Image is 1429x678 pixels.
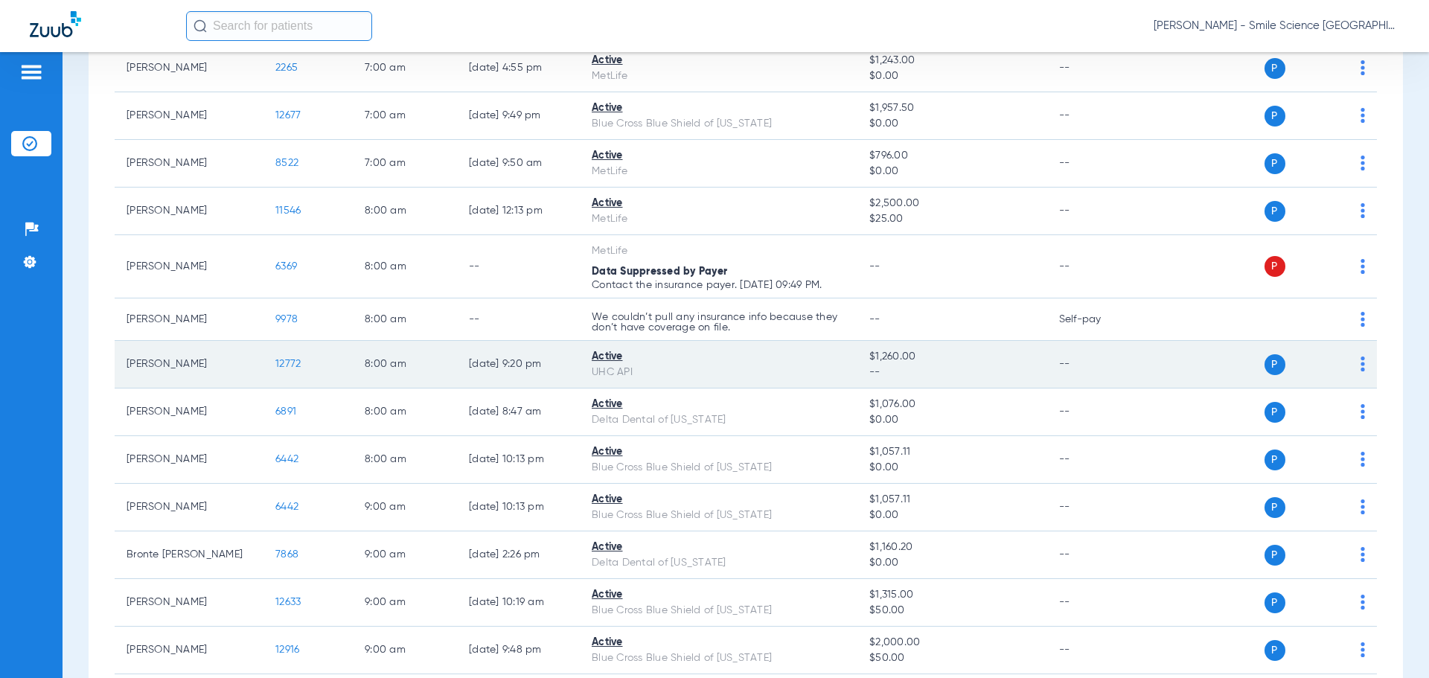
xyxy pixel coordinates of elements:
img: x.svg [1327,547,1342,562]
img: x.svg [1327,312,1342,327]
span: 2265 [275,63,298,73]
span: $0.00 [869,412,1035,428]
img: x.svg [1327,595,1342,610]
div: UHC API [592,365,845,380]
td: -- [1047,92,1148,140]
td: 8:00 AM [353,298,457,341]
span: $1,957.50 [869,100,1035,116]
span: $1,160.20 [869,540,1035,555]
img: Zuub Logo [30,11,81,37]
td: [PERSON_NAME] [115,436,263,484]
img: group-dot-blue.svg [1361,499,1365,514]
td: Bronte [PERSON_NAME] [115,531,263,579]
td: 8:00 AM [353,436,457,484]
span: P [1265,256,1285,277]
td: -- [1047,388,1148,436]
div: Active [592,492,845,508]
span: $50.00 [869,603,1035,618]
p: Contact the insurance payer. [DATE] 09:49 PM. [592,280,845,290]
div: MetLife [592,68,845,84]
td: [DATE] 10:19 AM [457,579,580,627]
div: MetLife [592,243,845,259]
img: x.svg [1327,108,1342,123]
td: -- [1047,235,1148,298]
span: -- [869,261,880,272]
td: [PERSON_NAME] [115,579,263,627]
td: -- [1047,484,1148,531]
img: x.svg [1327,203,1342,218]
span: 6369 [275,261,297,272]
div: Active [592,196,845,211]
img: group-dot-blue.svg [1361,156,1365,170]
span: $2,000.00 [869,635,1035,650]
img: group-dot-blue.svg [1361,203,1365,218]
span: P [1265,450,1285,470]
img: group-dot-blue.svg [1361,356,1365,371]
div: Active [592,349,845,365]
span: 9978 [275,314,298,324]
span: [PERSON_NAME] - Smile Science [GEOGRAPHIC_DATA] [1154,19,1399,33]
p: We couldn’t pull any insurance info because they don’t have coverage on file. [592,312,845,333]
div: Delta Dental of [US_STATE] [592,412,845,428]
td: [DATE] 12:13 PM [457,188,580,235]
span: $1,057.11 [869,444,1035,460]
td: [DATE] 9:48 PM [457,627,580,674]
span: -- [869,365,1035,380]
div: Active [592,148,845,164]
input: Search for patients [186,11,372,41]
span: $796.00 [869,148,1035,164]
td: [DATE] 4:55 PM [457,45,580,92]
td: [PERSON_NAME] [115,341,263,388]
span: P [1265,592,1285,613]
img: group-dot-blue.svg [1361,60,1365,75]
span: 6891 [275,406,296,417]
div: Blue Cross Blue Shield of [US_STATE] [592,603,845,618]
span: $1,076.00 [869,397,1035,412]
div: Blue Cross Blue Shield of [US_STATE] [592,650,845,666]
td: [DATE] 9:49 PM [457,92,580,140]
span: $50.00 [869,650,1035,666]
span: 6442 [275,502,298,512]
div: Blue Cross Blue Shield of [US_STATE] [592,116,845,132]
span: $0.00 [869,68,1035,84]
img: group-dot-blue.svg [1361,108,1365,123]
div: Active [592,635,845,650]
img: group-dot-blue.svg [1361,312,1365,327]
td: [DATE] 8:47 AM [457,388,580,436]
img: x.svg [1327,60,1342,75]
img: x.svg [1327,499,1342,514]
div: MetLife [592,211,845,227]
img: x.svg [1327,642,1342,657]
td: -- [1047,341,1148,388]
td: [PERSON_NAME] [115,627,263,674]
span: $0.00 [869,116,1035,132]
td: [DATE] 9:20 PM [457,341,580,388]
img: group-dot-blue.svg [1361,595,1365,610]
img: group-dot-blue.svg [1361,452,1365,467]
td: [DATE] 10:13 PM [457,436,580,484]
div: Active [592,444,845,460]
td: [PERSON_NAME] [115,484,263,531]
div: Delta Dental of [US_STATE] [592,555,845,571]
span: P [1265,497,1285,518]
td: -- [1047,188,1148,235]
span: P [1265,640,1285,661]
td: 7:00 AM [353,92,457,140]
span: 12772 [275,359,301,369]
div: Active [592,397,845,412]
td: [DATE] 10:13 PM [457,484,580,531]
span: 8522 [275,158,298,168]
td: [DATE] 2:26 PM [457,531,580,579]
span: $0.00 [869,164,1035,179]
span: 12916 [275,645,299,655]
td: Self-pay [1047,298,1148,341]
td: [DATE] 9:50 AM [457,140,580,188]
td: 8:00 AM [353,388,457,436]
td: [PERSON_NAME] [115,188,263,235]
td: [PERSON_NAME] [115,92,263,140]
td: 7:00 AM [353,140,457,188]
span: $0.00 [869,555,1035,571]
span: P [1265,58,1285,79]
td: 8:00 AM [353,341,457,388]
div: Blue Cross Blue Shield of [US_STATE] [592,508,845,523]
